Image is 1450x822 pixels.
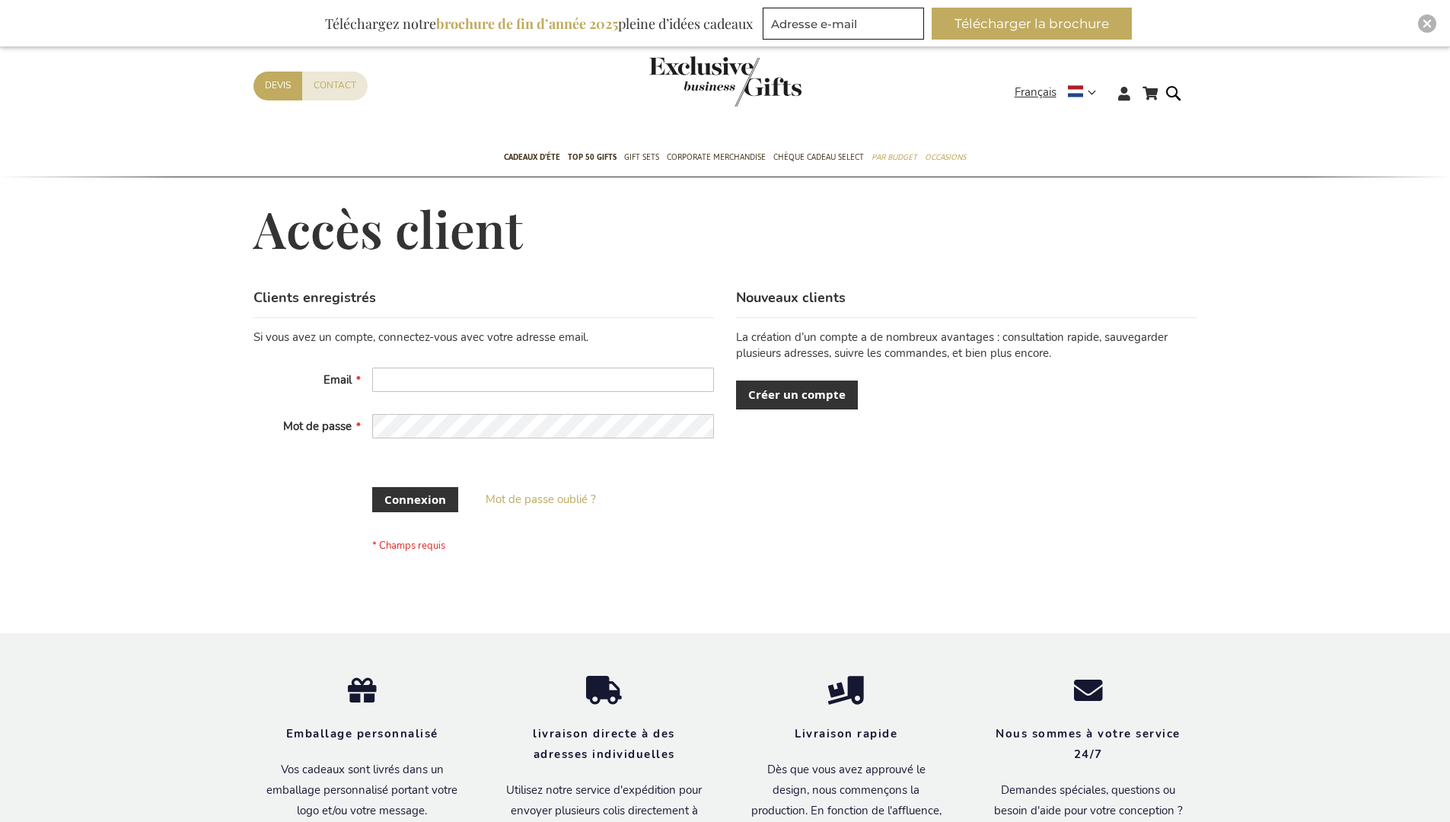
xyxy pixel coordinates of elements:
a: Par budget [872,139,917,177]
span: TOP 50 Gifts [568,149,617,165]
b: brochure de fin d’année 2025 [436,14,618,33]
a: TOP 50 Gifts [568,139,617,177]
a: Chèque Cadeau Select [773,139,864,177]
span: Par budget [872,149,917,165]
button: Télécharger la brochure [932,8,1132,40]
strong: Livraison rapide [795,726,897,741]
a: Gift Sets [624,139,659,177]
p: La création d’un compte a de nombreux avantages : consultation rapide, sauvegarder plusieurs adre... [736,330,1197,362]
a: Contact [302,72,368,100]
span: Connexion [384,492,446,508]
strong: livraison directe à des adresses individuelles [533,726,675,762]
a: Mot de passe oublié ? [486,492,596,508]
a: Occasions [925,139,966,177]
span: Corporate Merchandise [667,149,766,165]
a: Créer un compte [736,381,858,409]
span: Accès client [253,196,523,261]
strong: Clients enregistrés [253,288,376,307]
span: Français [1015,84,1056,101]
a: Cadeaux D'Éte [504,139,560,177]
button: Connexion [372,487,458,512]
p: Vos cadeaux sont livrés dans un emballage personnalisé portant votre logo et/ou votre message. [264,760,460,821]
span: Créer un compte [748,387,846,403]
img: Exclusive Business gifts logo [649,56,801,107]
span: Gift Sets [624,149,659,165]
input: Email [372,368,714,392]
span: Chèque Cadeau Select [773,149,864,165]
a: Corporate Merchandise [667,139,766,177]
div: Si vous avez un compte, connectez-vous avec votre adresse email. [253,330,714,346]
span: Cadeaux D'Éte [504,149,560,165]
input: Adresse e-mail [763,8,924,40]
div: Close [1418,14,1436,33]
img: Close [1423,19,1432,28]
a: store logo [649,56,725,107]
form: marketing offers and promotions [763,8,929,44]
span: Email [323,372,352,387]
div: Téléchargez notre pleine d’idées cadeaux [318,8,760,40]
span: Mot de passe oublié ? [486,492,596,507]
strong: Emballage personnalisé [286,726,438,741]
span: Occasions [925,149,966,165]
strong: Nouveaux clients [736,288,846,307]
strong: Nous sommes à votre service 24/7 [996,726,1181,762]
a: Devis [253,72,302,100]
span: Mot de passe [283,419,352,434]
